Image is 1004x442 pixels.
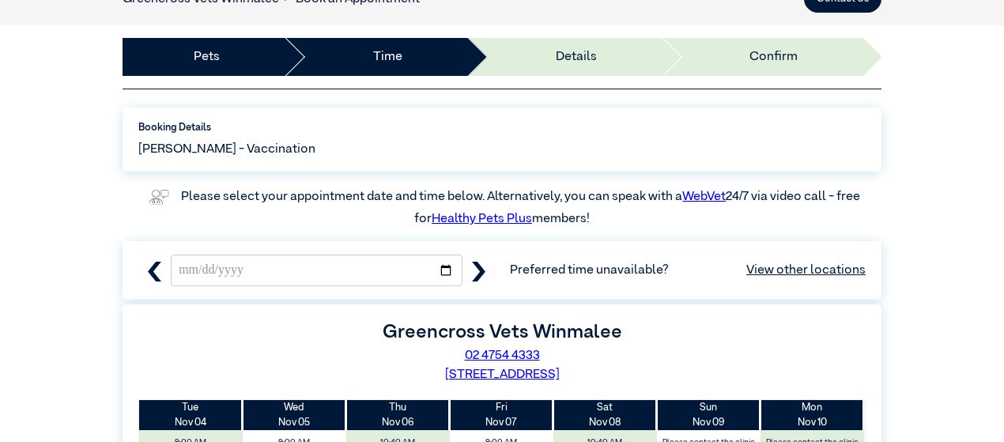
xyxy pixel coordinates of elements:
th: Nov 10 [761,400,864,430]
label: Booking Details [138,120,866,135]
th: Nov 05 [243,400,346,430]
a: [STREET_ADDRESS] [445,368,560,381]
a: Pets [194,47,220,66]
a: View other locations [746,261,866,280]
img: vet [144,184,174,210]
a: Time [373,47,402,66]
a: 02 4754 4333 [465,349,540,362]
th: Nov 08 [553,400,657,430]
th: Nov 04 [139,400,243,430]
th: Nov 07 [450,400,553,430]
label: Please select your appointment date and time below. Alternatively, you can speak with a 24/7 via ... [181,191,862,225]
th: Nov 06 [346,400,450,430]
span: [PERSON_NAME] - Vaccination [138,140,315,159]
label: Greencross Vets Winmalee [383,323,622,342]
th: Nov 09 [657,400,761,430]
a: Healthy Pets Plus [432,213,532,225]
a: WebVet [682,191,726,203]
span: Preferred time unavailable? [510,261,866,280]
